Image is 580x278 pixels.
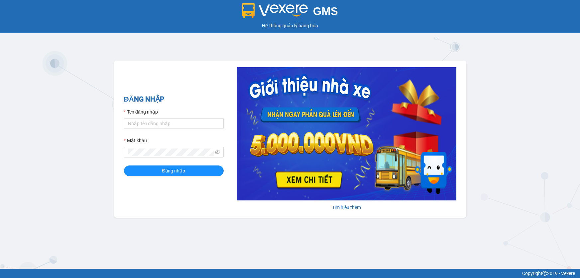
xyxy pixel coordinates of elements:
[5,270,575,277] div: Copyright 2019 - Vexere
[2,22,578,29] div: Hệ thống quản lý hàng hóa
[124,137,147,144] label: Mật khẩu
[124,94,224,105] h2: ĐĂNG NHẬP
[542,271,547,276] span: copyright
[124,165,224,176] button: Đăng nhập
[313,5,338,17] span: GMS
[237,204,456,211] div: Tìm hiểu thêm
[128,148,214,156] input: Mật khẩu
[124,108,158,116] label: Tên đăng nhập
[162,167,185,174] span: Đăng nhập
[215,150,220,154] span: eye-invisible
[237,67,456,200] img: banner-0
[124,118,224,129] input: Tên đăng nhập
[242,10,338,15] a: GMS
[242,3,308,18] img: logo 2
